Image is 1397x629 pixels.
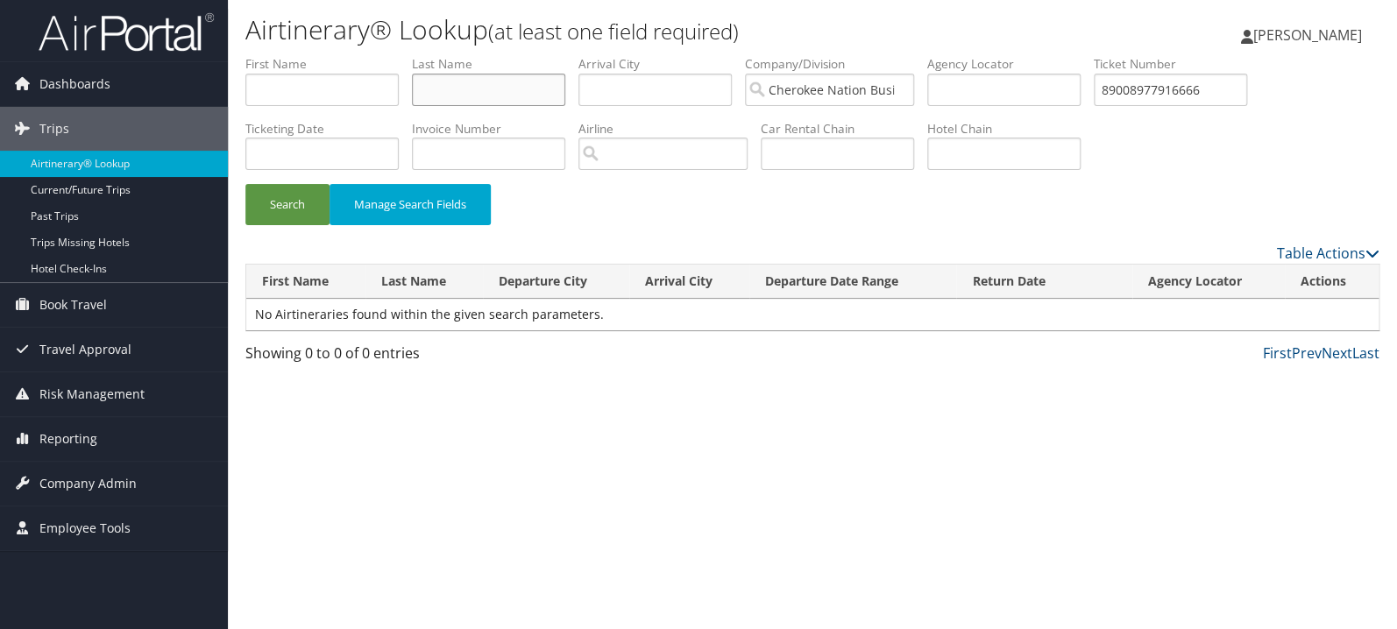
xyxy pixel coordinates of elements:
button: Search [245,184,330,225]
span: Employee Tools [39,506,131,550]
span: Dashboards [39,62,110,106]
th: First Name: activate to sort column ascending [246,265,365,299]
th: Departure Date Range: activate to sort column ascending [749,265,956,299]
a: [PERSON_NAME] [1241,9,1379,61]
a: Last [1352,343,1379,363]
label: Car Rental Chain [761,120,927,138]
th: Last Name: activate to sort column ascending [365,265,483,299]
label: Ticketing Date [245,120,412,138]
a: Table Actions [1277,244,1379,263]
label: First Name [245,55,412,73]
th: Agency Locator: activate to sort column ascending [1132,265,1285,299]
th: Departure City: activate to sort column ascending [483,265,629,299]
th: Actions [1285,265,1379,299]
span: Trips [39,107,69,151]
span: Company Admin [39,462,137,505]
label: Company/Division [745,55,927,73]
a: First [1263,343,1292,363]
span: Reporting [39,417,97,461]
small: (at least one field required) [488,17,739,46]
h1: Airtinerary® Lookup [245,11,1002,48]
button: Manage Search Fields [330,184,491,225]
label: Agency Locator [927,55,1094,73]
label: Ticket Number [1094,55,1260,73]
img: airportal-logo.png [39,11,214,53]
label: Last Name [412,55,578,73]
span: [PERSON_NAME] [1253,25,1362,45]
th: Return Date: activate to sort column ascending [956,265,1132,299]
div: Showing 0 to 0 of 0 entries [245,343,509,372]
label: Arrival City [578,55,745,73]
span: Risk Management [39,372,145,416]
td: No Airtineraries found within the given search parameters. [246,299,1379,330]
a: Next [1322,343,1352,363]
th: Arrival City: activate to sort column ascending [629,265,749,299]
label: Invoice Number [412,120,578,138]
span: Book Travel [39,283,107,327]
label: Airline [578,120,761,138]
a: Prev [1292,343,1322,363]
span: Travel Approval [39,328,131,371]
label: Hotel Chain [927,120,1094,138]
